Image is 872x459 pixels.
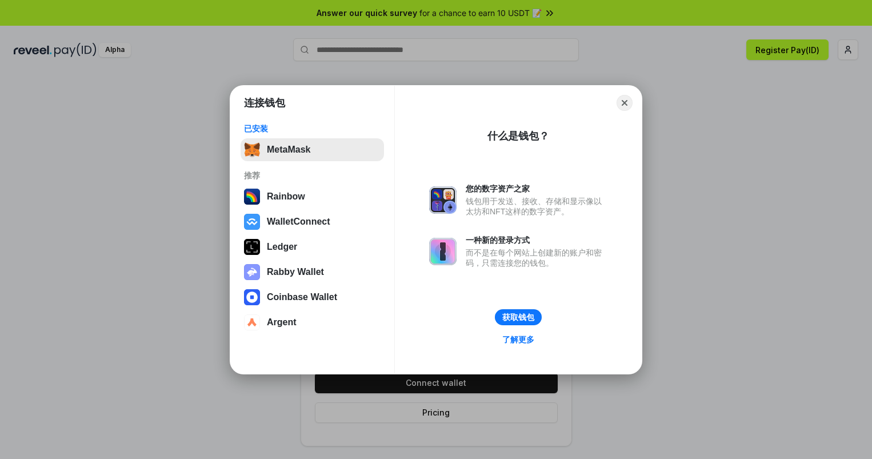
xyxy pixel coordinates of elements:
button: Argent [241,311,384,334]
div: Argent [267,317,297,328]
img: svg+xml,%3Csvg%20xmlns%3D%22http%3A%2F%2Fwww.w3.org%2F2000%2Fsvg%22%20fill%3D%22none%22%20viewBox... [429,186,457,214]
div: WalletConnect [267,217,330,227]
button: Close [617,95,633,111]
div: 您的数字资产之家 [466,183,607,194]
div: 了解更多 [502,334,534,345]
div: 一种新的登录方式 [466,235,607,245]
button: MetaMask [241,138,384,161]
button: Coinbase Wallet [241,286,384,309]
h1: 连接钱包 [244,96,285,110]
img: svg+xml,%3Csvg%20width%3D%2228%22%20height%3D%2228%22%20viewBox%3D%220%200%2028%2028%22%20fill%3D... [244,314,260,330]
button: Rabby Wallet [241,261,384,284]
a: 了解更多 [495,332,541,347]
div: 获取钱包 [502,312,534,322]
img: svg+xml,%3Csvg%20width%3D%2228%22%20height%3D%2228%22%20viewBox%3D%220%200%2028%2028%22%20fill%3D... [244,289,260,305]
div: 而不是在每个网站上创建新的账户和密码，只需连接您的钱包。 [466,248,607,268]
div: MetaMask [267,145,310,155]
div: 已安装 [244,123,381,134]
img: svg+xml,%3Csvg%20width%3D%22120%22%20height%3D%22120%22%20viewBox%3D%220%200%20120%20120%22%20fil... [244,189,260,205]
button: 获取钱包 [495,309,542,325]
div: Coinbase Wallet [267,292,337,302]
img: svg+xml,%3Csvg%20width%3D%2228%22%20height%3D%2228%22%20viewBox%3D%220%200%2028%2028%22%20fill%3D... [244,214,260,230]
button: Rainbow [241,185,384,208]
img: svg+xml,%3Csvg%20xmlns%3D%22http%3A%2F%2Fwww.w3.org%2F2000%2Fsvg%22%20fill%3D%22none%22%20viewBox... [244,264,260,280]
button: Ledger [241,236,384,258]
img: svg+xml,%3Csvg%20xmlns%3D%22http%3A%2F%2Fwww.w3.org%2F2000%2Fsvg%22%20width%3D%2228%22%20height%3... [244,239,260,255]
div: 推荐 [244,170,381,181]
div: Rabby Wallet [267,267,324,277]
img: svg+xml,%3Csvg%20fill%3D%22none%22%20height%3D%2233%22%20viewBox%3D%220%200%2035%2033%22%20width%... [244,142,260,158]
button: WalletConnect [241,210,384,233]
img: svg+xml,%3Csvg%20xmlns%3D%22http%3A%2F%2Fwww.w3.org%2F2000%2Fsvg%22%20fill%3D%22none%22%20viewBox... [429,238,457,265]
div: Ledger [267,242,297,252]
div: 钱包用于发送、接收、存储和显示像以太坊和NFT这样的数字资产。 [466,196,607,217]
div: Rainbow [267,191,305,202]
div: 什么是钱包？ [487,129,549,143]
